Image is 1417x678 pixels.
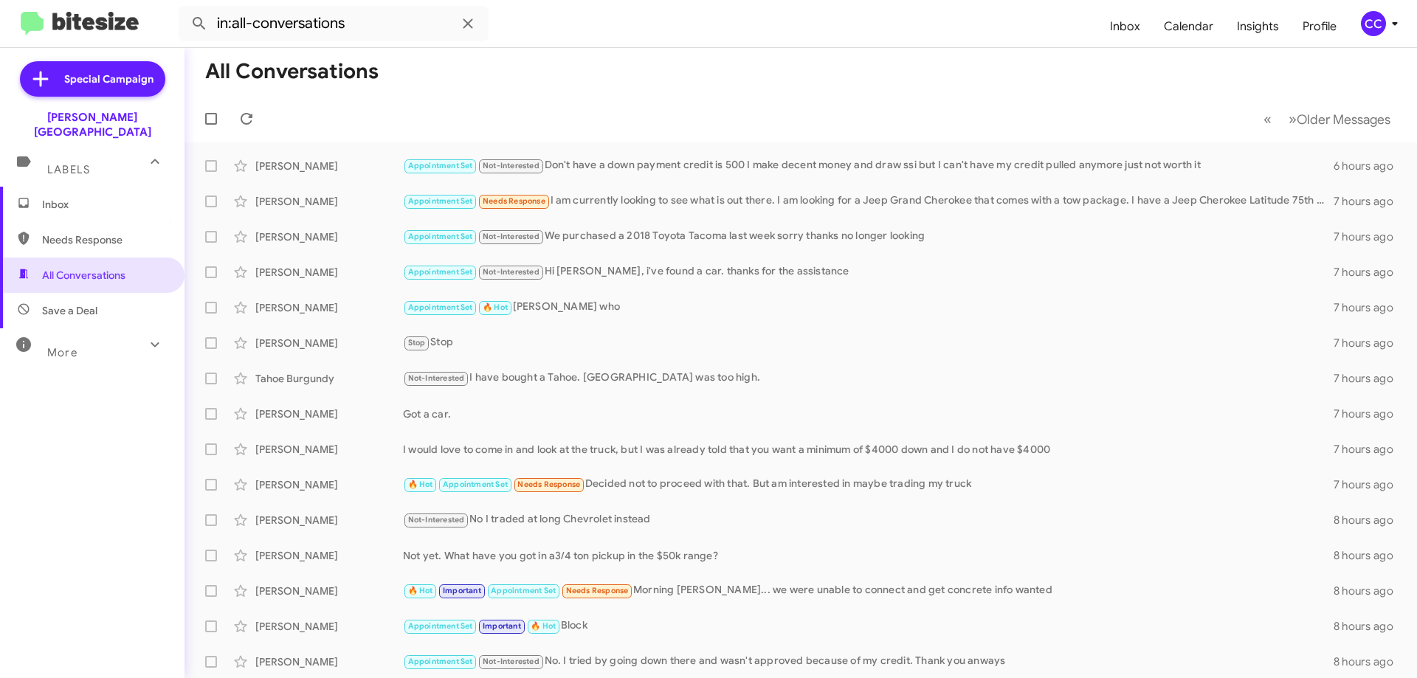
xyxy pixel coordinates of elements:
[1098,5,1152,48] a: Inbox
[255,300,403,315] div: [PERSON_NAME]
[408,302,473,312] span: Appointment Set
[483,161,539,170] span: Not-Interested
[1334,300,1405,315] div: 7 hours ago
[255,442,403,457] div: [PERSON_NAME]
[403,548,1334,563] div: Not yet. What have you got in a3/4 ton pickup in the $50k range?
[1334,371,1405,386] div: 7 hours ago
[1334,194,1405,209] div: 7 hours ago
[408,586,433,595] span: 🔥 Hot
[408,338,426,347] span: Stop
[531,621,556,631] span: 🔥 Hot
[255,654,403,669] div: [PERSON_NAME]
[483,267,539,277] span: Not-Interested
[483,232,539,241] span: Not-Interested
[255,336,403,350] div: [PERSON_NAME]
[1334,654,1405,669] div: 8 hours ago
[1263,110,1272,128] span: «
[403,476,1334,493] div: Decided not to proceed with that. But am interested in maybe trading my truck
[255,159,403,173] div: [PERSON_NAME]
[255,477,403,492] div: [PERSON_NAME]
[403,299,1334,316] div: [PERSON_NAME] who
[403,228,1334,245] div: We purchased a 2018 Toyota Tacoma last week sorry thanks no longer looking
[491,586,556,595] span: Appointment Set
[255,584,403,598] div: [PERSON_NAME]
[64,72,154,86] span: Special Campaign
[1255,104,1280,134] button: Previous
[483,196,545,206] span: Needs Response
[403,407,1334,421] div: Got a car.
[1297,111,1390,128] span: Older Messages
[403,157,1334,174] div: Don't have a down payment credit is 500 I make decent money and draw ssi but I can't have my cred...
[47,163,90,176] span: Labels
[408,267,473,277] span: Appointment Set
[408,196,473,206] span: Appointment Set
[1334,442,1405,457] div: 7 hours ago
[1334,336,1405,350] div: 7 hours ago
[408,480,433,489] span: 🔥 Hot
[179,6,489,41] input: Search
[408,232,473,241] span: Appointment Set
[1334,619,1405,634] div: 8 hours ago
[1225,5,1291,48] a: Insights
[20,61,165,97] a: Special Campaign
[403,511,1334,528] div: No I traded at long Chevrolet instead
[483,302,508,312] span: 🔥 Hot
[1255,104,1399,134] nav: Page navigation example
[403,618,1334,634] div: Block
[403,263,1334,280] div: Hi [PERSON_NAME], i've found a car. thanks for the assistance
[255,194,403,209] div: [PERSON_NAME]
[483,657,539,666] span: Not-Interested
[408,373,465,383] span: Not-Interested
[255,548,403,563] div: [PERSON_NAME]
[403,193,1334,210] div: I am currently looking to see what is out there. I am looking for a Jeep Grand Cherokee that come...
[255,513,403,527] div: [PERSON_NAME]
[408,621,473,631] span: Appointment Set
[403,442,1334,457] div: I would love to come in and look at the truck, but I was already told that you want a minimum of ...
[255,407,403,421] div: [PERSON_NAME]
[205,60,379,83] h1: All Conversations
[403,653,1334,670] div: No. I tried by going down there and wasn't approved because of my credit. Thank you anways
[403,582,1334,599] div: Morning [PERSON_NAME]... we were unable to connect and get concrete info wanted
[408,515,465,525] span: Not-Interested
[1334,159,1405,173] div: 6 hours ago
[443,586,481,595] span: Important
[255,229,403,244] div: [PERSON_NAME]
[47,346,77,359] span: More
[1280,104,1399,134] button: Next
[1348,11,1401,36] button: CC
[1334,584,1405,598] div: 8 hours ago
[1334,548,1405,563] div: 8 hours ago
[443,480,508,489] span: Appointment Set
[403,334,1334,351] div: Stop
[566,586,629,595] span: Needs Response
[42,232,168,247] span: Needs Response
[517,480,580,489] span: Needs Response
[1334,407,1405,421] div: 7 hours ago
[1334,229,1405,244] div: 7 hours ago
[1334,265,1405,280] div: 7 hours ago
[483,621,521,631] span: Important
[408,657,473,666] span: Appointment Set
[42,303,97,318] span: Save a Deal
[403,370,1334,387] div: I have bought a Tahoe. [GEOGRAPHIC_DATA] was too high.
[255,265,403,280] div: [PERSON_NAME]
[1334,513,1405,527] div: 8 hours ago
[408,161,473,170] span: Appointment Set
[1152,5,1225,48] a: Calendar
[1289,110,1297,128] span: »
[1334,477,1405,492] div: 7 hours ago
[255,371,403,386] div: Tahoe Burgundy
[42,197,168,212] span: Inbox
[1291,5,1348,48] a: Profile
[255,619,403,634] div: [PERSON_NAME]
[42,268,125,283] span: All Conversations
[1361,11,1386,36] div: CC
